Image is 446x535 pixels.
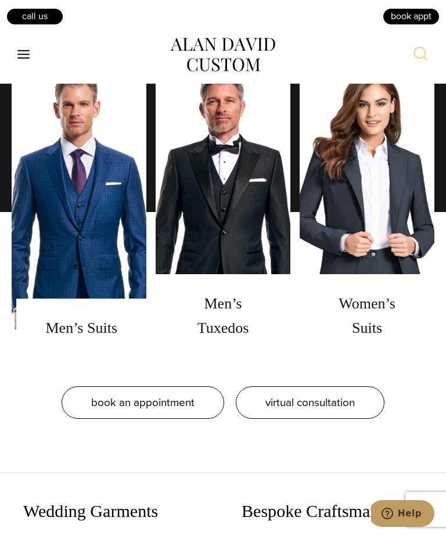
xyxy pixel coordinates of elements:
[242,501,423,522] h3: Bespoke Craftsmanship
[407,41,434,69] button: View Search Form
[62,386,224,419] a: book an appointment
[371,500,434,529] iframe: Opens a widget where you can chat to one of our agents
[12,44,36,65] button: Open menu
[300,67,434,357] a: Women's Suits
[6,8,64,25] a: Call Us
[265,394,355,411] span: virtual consultation
[171,38,275,71] img: alan david custom
[382,8,440,25] a: book appt
[91,394,195,411] span: book an appointment
[23,501,204,522] h3: Wedding Garments
[12,67,146,357] a: men's suits
[236,386,384,419] a: virtual consultation
[156,67,290,357] a: men's tuxedos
